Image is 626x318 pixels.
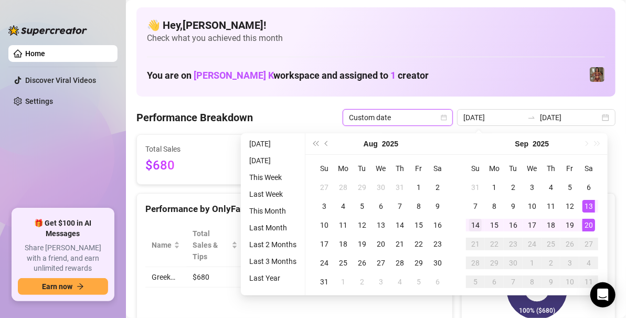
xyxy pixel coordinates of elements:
div: 2 [507,181,519,194]
td: 2025-09-22 [485,235,504,253]
div: 30 [507,257,519,269]
div: 6 [375,200,387,213]
div: 29 [488,257,501,269]
td: 2025-08-21 [390,235,409,253]
div: 9 [545,275,557,288]
div: 11 [545,200,557,213]
th: Tu [353,159,372,178]
td: 2025-08-01 [409,178,428,197]
td: 2025-09-23 [504,235,523,253]
span: Name [152,239,172,251]
td: 2025-09-18 [542,216,560,235]
div: 4 [582,257,595,269]
div: 16 [507,219,519,231]
div: 13 [375,219,387,231]
div: 21 [469,238,482,250]
td: 2025-08-23 [428,235,447,253]
div: 5 [564,181,576,194]
div: 30 [431,257,444,269]
div: 30 [375,181,387,194]
li: Last 2 Months [245,238,301,251]
td: 2025-07-31 [390,178,409,197]
td: 2025-09-06 [579,178,598,197]
li: Last Month [245,221,301,234]
span: calendar [441,114,447,121]
td: 2025-08-16 [428,216,447,235]
td: 2025-08-22 [409,235,428,253]
td: 2025-09-07 [466,197,485,216]
td: 2025-09-03 [523,178,542,197]
td: 2025-08-31 [315,272,334,291]
div: 8 [526,275,538,288]
a: Discover Viral Videos [25,76,96,84]
div: 3 [526,181,538,194]
td: 2025-08-20 [372,235,390,253]
td: 2025-09-17 [523,216,542,235]
div: 27 [582,238,595,250]
th: Sa [428,159,447,178]
div: 10 [318,219,331,231]
td: 2025-09-04 [390,272,409,291]
td: Greek… [145,267,186,288]
div: 28 [394,257,406,269]
span: [PERSON_NAME] K [194,70,273,81]
td: 2025-08-31 [466,178,485,197]
td: 2025-08-12 [353,216,372,235]
h4: Performance Breakdown [136,110,253,125]
td: 2025-08-09 [428,197,447,216]
td: 2025-07-28 [334,178,353,197]
td: 2025-09-20 [579,216,598,235]
div: 17 [318,238,331,250]
div: 1 [337,275,349,288]
li: [DATE] [245,137,301,150]
td: 2025-07-27 [315,178,334,197]
td: 2025-09-04 [542,178,560,197]
div: 25 [337,257,349,269]
td: 2025-09-29 [485,253,504,272]
div: 23 [507,238,519,250]
div: 28 [337,181,349,194]
button: Choose a year [533,133,549,154]
div: 28 [469,257,482,269]
td: 2025-10-01 [523,253,542,272]
td: 2025-09-19 [560,216,579,235]
div: 3 [318,200,331,213]
li: Last Week [245,188,301,200]
td: 2025-08-03 [315,197,334,216]
td: 2025-08-08 [409,197,428,216]
div: 1 [526,257,538,269]
div: 18 [545,219,557,231]
td: 2025-10-02 [542,253,560,272]
div: 12 [356,219,368,231]
td: 2025-08-25 [334,253,353,272]
div: 4 [545,181,557,194]
td: 2025-08-19 [353,235,372,253]
td: 2025-08-02 [428,178,447,197]
td: 2025-09-28 [466,253,485,272]
td: 2025-09-05 [560,178,579,197]
td: 2025-07-29 [353,178,372,197]
span: to [527,113,536,122]
div: 26 [564,238,576,250]
th: Su [315,159,334,178]
button: Previous month (PageUp) [321,133,333,154]
div: 5 [469,275,482,288]
th: Fr [560,159,579,178]
th: Th [390,159,409,178]
div: 31 [394,181,406,194]
span: Earn now [42,282,72,291]
div: 15 [412,219,425,231]
td: 2025-09-12 [560,197,579,216]
span: Check what you achieved this month [147,33,605,44]
h1: You are on workspace and assigned to creator [147,70,429,81]
div: 11 [582,275,595,288]
span: $680 [145,156,241,176]
div: 29 [412,257,425,269]
td: 2025-08-11 [334,216,353,235]
input: Start date [463,112,523,123]
span: Custom date [349,110,447,125]
div: 23 [431,238,444,250]
div: 5 [412,275,425,288]
div: 2 [356,275,368,288]
th: Sa [579,159,598,178]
